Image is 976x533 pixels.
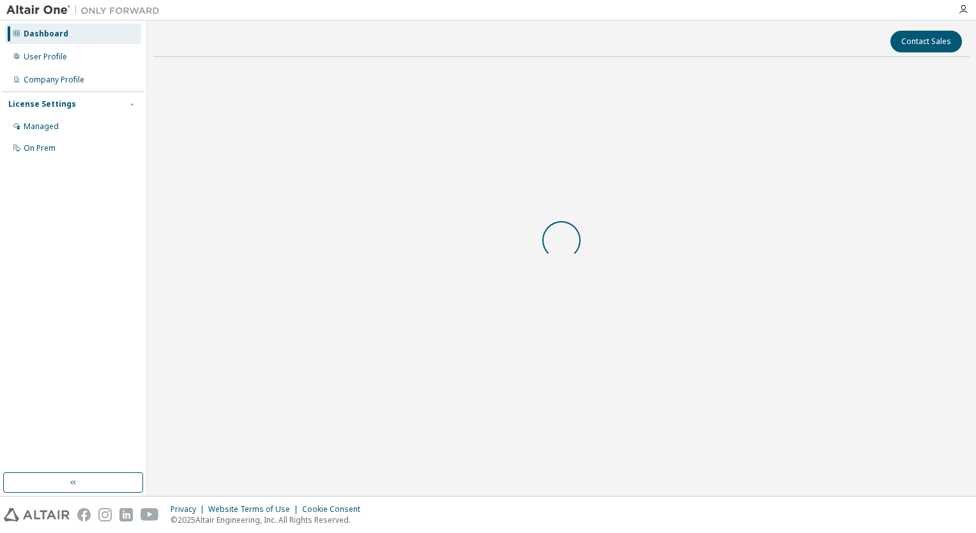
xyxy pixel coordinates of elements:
div: Company Profile [24,75,84,85]
div: Dashboard [24,29,68,39]
div: User Profile [24,52,67,62]
div: Privacy [171,504,208,514]
div: Website Terms of Use [208,504,302,514]
button: Contact Sales [890,31,962,52]
div: License Settings [8,99,76,109]
img: linkedin.svg [119,508,133,521]
img: Altair One [6,4,166,17]
img: facebook.svg [77,508,91,521]
div: Cookie Consent [302,504,368,514]
p: © 2025 Altair Engineering, Inc. All Rights Reserved. [171,514,368,525]
img: instagram.svg [98,508,112,521]
div: Managed [24,121,59,132]
div: On Prem [24,143,56,153]
img: youtube.svg [141,508,159,521]
img: altair_logo.svg [4,508,70,521]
